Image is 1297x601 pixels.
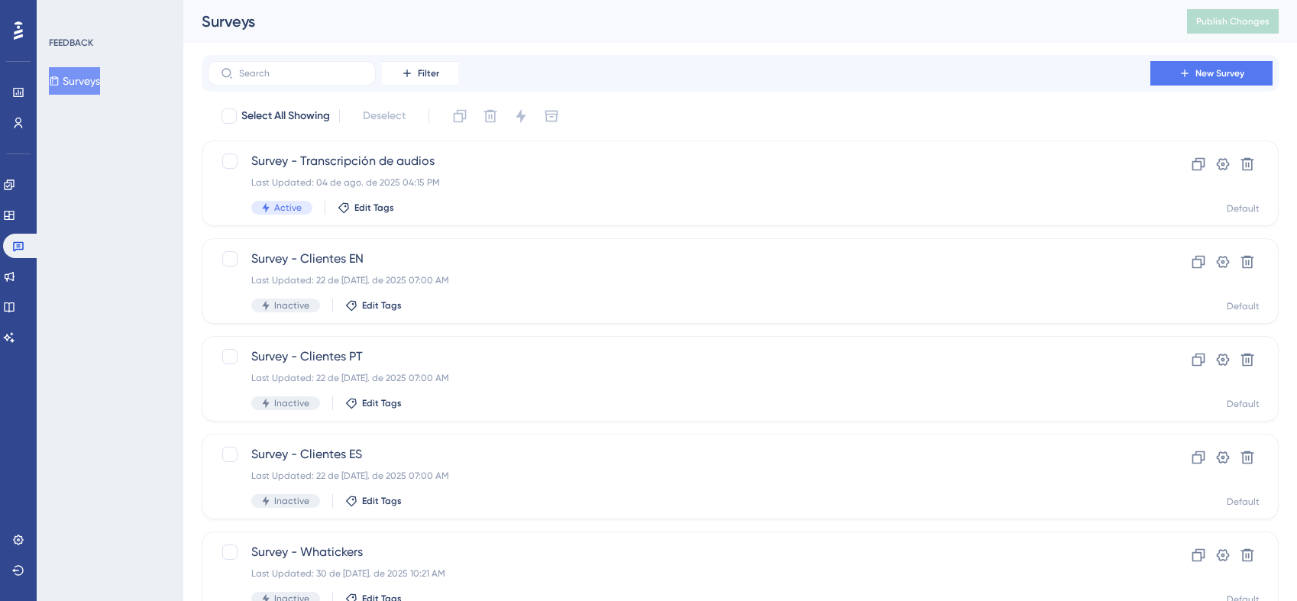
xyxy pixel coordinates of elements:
[382,61,458,86] button: Filter
[1187,9,1279,34] button: Publish Changes
[274,202,302,214] span: Active
[251,543,1107,561] span: Survey - Whatickers
[251,250,1107,268] span: Survey - Clientes EN
[49,67,100,95] button: Surveys
[363,107,406,125] span: Deselect
[345,299,402,312] button: Edit Tags
[1227,202,1260,215] div: Default
[274,397,309,409] span: Inactive
[49,37,93,49] div: FEEDBACK
[1150,61,1273,86] button: New Survey
[349,102,419,130] button: Deselect
[251,274,1107,286] div: Last Updated: 22 de [DATE]. de 2025 07:00 AM
[354,202,394,214] span: Edit Tags
[1195,67,1244,79] span: New Survey
[345,495,402,507] button: Edit Tags
[1196,15,1270,27] span: Publish Changes
[345,397,402,409] button: Edit Tags
[362,495,402,507] span: Edit Tags
[251,567,1107,580] div: Last Updated: 30 de [DATE]. de 2025 10:21 AM
[239,68,363,79] input: Search
[274,299,309,312] span: Inactive
[338,202,394,214] button: Edit Tags
[418,67,439,79] span: Filter
[251,470,1107,482] div: Last Updated: 22 de [DATE]. de 2025 07:00 AM
[274,495,309,507] span: Inactive
[241,107,330,125] span: Select All Showing
[251,152,1107,170] span: Survey - Transcripción de audios
[251,347,1107,366] span: Survey - Clientes PT
[251,372,1107,384] div: Last Updated: 22 de [DATE]. de 2025 07:00 AM
[251,445,1107,464] span: Survey - Clientes ES
[202,11,1149,32] div: Surveys
[1227,496,1260,508] div: Default
[1227,300,1260,312] div: Default
[251,176,1107,189] div: Last Updated: 04 de ago. de 2025 04:15 PM
[362,299,402,312] span: Edit Tags
[1227,398,1260,410] div: Default
[362,397,402,409] span: Edit Tags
